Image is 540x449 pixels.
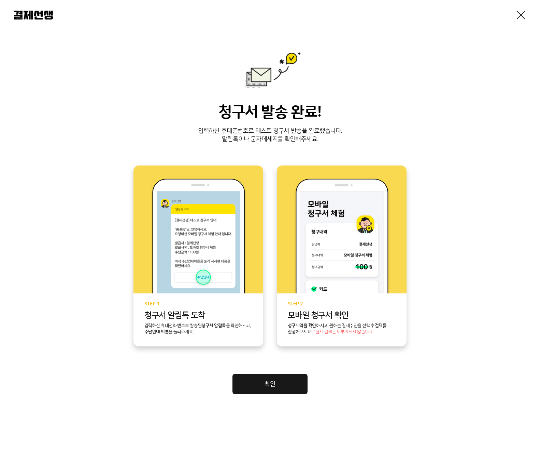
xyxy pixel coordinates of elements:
[144,311,252,320] p: 청구서 알림톡 도착
[14,11,53,19] img: 결제선생
[313,330,374,334] span: * 실제 결제는 이루어지지 않습니다.
[288,311,396,320] p: 모바일 청구서 확인
[144,323,252,335] p: 입력하신 휴대전화 번호로 발송된 을 확인하시고, 을 눌러주세요.
[150,179,247,293] img: step1 이미지
[201,323,226,328] b: 청구서 알림톡
[14,127,526,144] p: 입력하신 휴대폰번호로 테스트 청구서 발송을 완료했습니다. 알림톡이나 문자메세지를 확인해주세요.
[144,302,252,307] p: STEP 1
[239,52,301,88] img: 발송완료 이미지
[293,179,390,293] img: step2 이미지
[288,302,396,307] p: STEP 2
[14,103,526,122] h3: 청구서 발송 완료!
[288,323,396,335] p: 하시고, 원하는 결제수단을 선택 후 해보세요!
[144,329,169,334] b: 수납안내 버튼
[288,323,316,328] b: 청구내역을 확인
[232,374,308,394] a: 확인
